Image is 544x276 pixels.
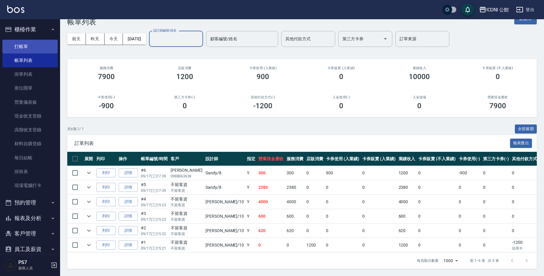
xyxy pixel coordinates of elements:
td: 600 [257,209,285,223]
td: 0 [305,209,325,223]
td: 0 [324,209,361,223]
th: 業績收入 [397,152,417,166]
td: 0 [482,224,510,238]
td: 0 [324,224,361,238]
h2: 入金儲值 [387,95,451,99]
td: Y [245,209,257,223]
th: 展開 [83,152,95,166]
td: Y [245,238,257,252]
h3: 服務消費 [74,66,138,70]
p: 不留客資 [171,231,202,237]
p: 不留客資 [171,202,202,208]
td: 0 [482,209,510,223]
th: 服務消費 [285,152,305,166]
td: 0 [510,166,543,180]
button: 登出 [514,4,537,15]
div: 不留客資 [171,210,202,217]
th: 卡券使用 (入業績) [324,152,361,166]
a: 排班表 [2,165,58,179]
a: 詳情 [119,168,138,178]
td: 620 [397,224,417,238]
button: 報表匯出 [510,139,532,148]
th: 其他付款方式(-) [510,152,543,166]
a: 詳情 [119,226,138,235]
button: 列印 [96,226,116,235]
th: 列印 [95,152,117,166]
td: 0 [305,166,325,180]
p: 服務人員 [18,265,49,271]
button: 今天 [105,33,123,44]
td: 0 [257,238,285,252]
td: 0 [510,224,543,238]
p: 09/17 (三) 15:23 [141,217,168,222]
td: 0 [361,180,397,195]
td: 0 [361,166,397,180]
td: 300 [257,166,285,180]
p: 不留客資 [171,217,202,222]
td: Sandy /8 [204,180,245,195]
td: 2380 [285,180,305,195]
td: 0 [510,180,543,195]
a: 詳情 [119,212,138,221]
button: 前天 [67,33,86,44]
td: 1200 [397,238,417,252]
td: 2380 [397,180,417,195]
button: save [462,4,474,16]
button: 列印 [96,183,116,192]
button: 員工及薪資 [2,241,58,257]
td: 0 [324,238,361,252]
p: 09/17 (三) 15:22 [141,231,168,237]
td: 0 [417,224,457,238]
h2: 第三方卡券(-) [153,95,217,99]
td: 0 [305,224,325,238]
th: 卡券販賣 (入業績) [361,152,397,166]
th: 指定 [245,152,257,166]
th: 營業現金應收 [257,152,285,166]
button: Open [381,34,390,44]
th: 帳單編號/時間 [139,152,169,166]
button: 全部展開 [515,124,537,134]
td: 4000 [257,195,285,209]
td: 900 [324,166,361,180]
button: expand row [84,168,93,177]
th: 第三方卡券(-) [482,152,510,166]
td: #1 [139,238,169,252]
p: 信用卡 [512,246,542,251]
button: 櫃檯作業 [2,22,58,37]
td: 0 [361,195,397,209]
td: Y [245,195,257,209]
a: 營業儀表板 [2,95,58,109]
h3: 7900 [489,102,506,110]
p: 不留客資 [171,246,202,251]
p: 每頁顯示數量 [417,258,439,263]
td: Y [245,224,257,238]
a: 掛單列表 [2,67,58,81]
td: 0 [482,238,510,252]
a: 高階收支登錄 [2,123,58,137]
h2: 卡券使用(-) [74,95,138,99]
td: 0 [510,209,543,223]
td: #3 [139,209,169,223]
td: Y [245,166,257,180]
a: 現金收支登錄 [2,109,58,123]
td: #4 [139,195,169,209]
td: 0 [417,209,457,223]
td: 0 [324,180,361,195]
td: [PERSON_NAME] /10 [204,195,245,209]
div: ICONI 公館 [486,6,509,14]
button: 昨天 [86,33,105,44]
th: 設計師 [204,152,245,166]
p: 不留客資 [171,188,202,193]
td: -1200 [510,238,543,252]
h3: -900 [99,102,114,110]
a: 詳情 [119,241,138,250]
button: expand row [84,183,93,192]
img: Logo [7,5,24,13]
div: 不留客資 [171,225,202,231]
p: 共 6 筆, 1 / 1 [67,126,84,132]
div: [PERSON_NAME] [171,167,202,173]
h2: 店販消費 [153,66,217,70]
td: 0 [417,180,457,195]
th: 卡券使用(-) [457,152,482,166]
td: 600 [397,209,417,223]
